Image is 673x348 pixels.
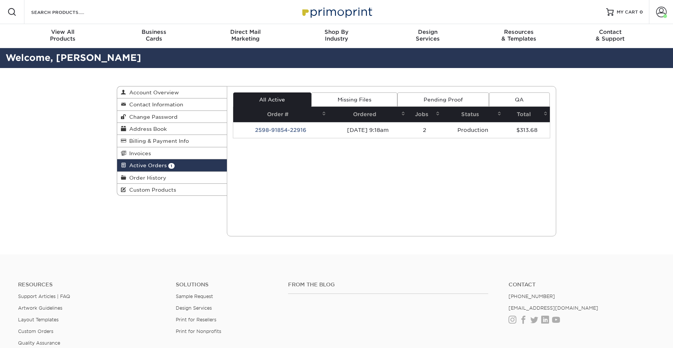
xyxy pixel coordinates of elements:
a: Account Overview [117,86,227,98]
a: Invoices [117,147,227,159]
a: Active Orders 1 [117,159,227,171]
a: [EMAIL_ADDRESS][DOMAIN_NAME] [509,305,598,311]
td: 2598-91854-22916 [233,122,328,138]
a: View AllProducts [17,24,109,48]
td: Production [442,122,504,138]
a: Contact& Support [564,24,656,48]
a: Contact Information [117,98,227,110]
a: Pending Proof [397,92,489,107]
th: Status [442,107,504,122]
div: Services [382,29,473,42]
span: Business [109,29,200,35]
a: Custom Orders [18,328,53,334]
img: Primoprint [299,4,374,20]
a: Order History [117,172,227,184]
a: Shop ByIndustry [291,24,382,48]
div: & Templates [473,29,564,42]
span: Invoices [126,150,151,156]
a: [PHONE_NUMBER] [509,294,555,299]
span: Shop By [291,29,382,35]
span: Billing & Payment Info [126,138,189,144]
h4: Solutions [176,281,277,288]
a: All Active [233,92,311,107]
a: Change Password [117,111,227,123]
div: & Support [564,29,656,42]
td: $313.68 [504,122,550,138]
span: Account Overview [126,89,179,95]
div: Marketing [200,29,291,42]
a: Print for Resellers [176,317,216,322]
div: Industry [291,29,382,42]
div: Products [17,29,109,42]
th: Ordered [328,107,407,122]
a: Address Book [117,123,227,135]
a: Custom Products [117,184,227,195]
a: Contact [509,281,655,288]
th: Total [504,107,550,122]
a: Billing & Payment Info [117,135,227,147]
a: Support Articles | FAQ [18,294,70,299]
td: [DATE] 9:18am [328,122,407,138]
a: Artwork Guidelines [18,305,62,311]
span: Contact Information [126,101,183,107]
td: 2 [407,122,442,138]
a: Missing Files [311,92,397,107]
a: Print for Nonprofits [176,328,221,334]
input: SEARCH PRODUCTS..... [30,8,104,17]
h4: From the Blog [288,281,488,288]
a: Layout Templates [18,317,59,322]
span: 0 [640,9,643,15]
span: Contact [564,29,656,35]
h4: Resources [18,281,164,288]
a: DesignServices [382,24,473,48]
a: QA [489,92,550,107]
span: Direct Mail [200,29,291,35]
span: Design [382,29,473,35]
a: Quality Assurance [18,340,60,346]
span: Change Password [126,114,178,120]
a: Design Services [176,305,212,311]
span: Order History [126,175,166,181]
span: Active Orders [126,162,167,168]
a: Direct MailMarketing [200,24,291,48]
span: Custom Products [126,187,176,193]
span: 1 [168,163,175,169]
a: Sample Request [176,294,213,299]
span: Address Book [126,126,167,132]
th: Jobs [407,107,442,122]
div: Cards [109,29,200,42]
a: Resources& Templates [473,24,564,48]
span: Resources [473,29,564,35]
th: Order # [233,107,328,122]
span: MY CART [617,9,638,15]
span: View All [17,29,109,35]
a: BusinessCards [109,24,200,48]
